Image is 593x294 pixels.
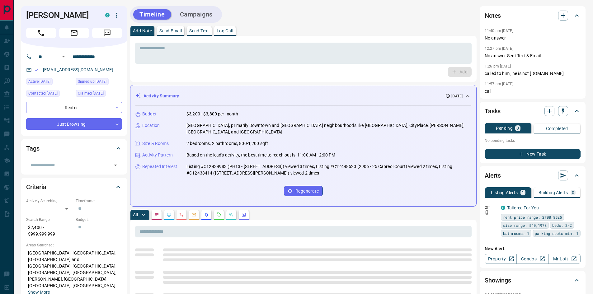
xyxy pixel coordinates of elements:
span: Signed up [DATE] [78,78,106,85]
button: Open [111,161,120,170]
h2: Notes [485,11,501,21]
p: Send Email [159,29,182,33]
button: Open [60,53,67,60]
h2: Showings [485,275,511,285]
p: 0 [516,126,519,130]
a: Property [485,254,517,264]
p: 1 [522,190,524,195]
p: Location [142,122,160,129]
span: Email [59,28,89,38]
p: No answer-Sent Text & Email [485,53,581,59]
svg: Calls [179,212,184,217]
a: Condos [516,254,548,264]
p: Pending [496,126,513,130]
svg: Notes [154,212,159,217]
div: Activity Summary[DATE] [135,90,471,102]
p: Add Note [133,29,152,33]
p: All [133,212,138,217]
svg: Push Notification Only [485,210,489,215]
p: Based on the lead's activity, the best time to reach out is: 11:00 AM - 2:00 PM [186,152,335,158]
svg: Opportunities [229,212,234,217]
span: Claimed [DATE] [78,90,104,96]
p: Log Call [217,29,233,33]
p: Activity Summary [144,93,179,99]
p: No answer [485,35,581,41]
span: size range: 540,1978 [503,222,547,228]
span: Active [DATE] [28,78,50,85]
span: rent price range: 2700,8525 [503,214,562,220]
svg: Agent Actions [241,212,246,217]
p: $2,400 - $999,999,999 [26,222,73,239]
p: 0 [572,190,574,195]
button: Regenerate [284,186,323,196]
p: call [485,88,581,95]
h2: Tasks [485,106,501,116]
p: 2 bedrooms, 2 bathrooms, 800-1,200 sqft [186,140,268,147]
div: Renter [26,102,122,113]
p: Budget: [76,217,122,222]
h2: Alerts [485,170,501,180]
p: 12:27 pm [DATE] [485,46,513,51]
div: Sun Oct 12 2025 [26,78,73,87]
button: Campaigns [174,9,219,20]
span: beds: 2-2 [552,222,572,228]
p: Areas Searched: [26,242,122,248]
div: Criteria [26,180,122,194]
p: Send Text [189,29,209,33]
svg: Lead Browsing Activity [167,212,172,217]
p: Size & Rooms [142,140,169,147]
svg: Listing Alerts [204,212,209,217]
p: Off [485,205,497,210]
div: Showings [485,273,581,288]
span: Contacted [DATE] [28,90,58,96]
p: [DATE] [451,93,463,99]
span: parking spots min: 1 [535,230,578,236]
div: Alerts [485,168,581,183]
a: Tailored For You [507,205,539,210]
span: Message [92,28,122,38]
p: 11:57 am [DATE] [485,82,513,86]
a: Mr.Loft [548,254,581,264]
p: Timeframe: [76,198,122,204]
p: Activity Pattern [142,152,173,158]
p: Completed [546,126,568,131]
p: New Alert: [485,245,581,252]
div: condos.ca [501,206,505,210]
div: Notes [485,8,581,23]
svg: Emails [191,212,196,217]
h1: [PERSON_NAME] [26,10,96,20]
h2: Tags [26,143,39,153]
span: bathrooms: 1 [503,230,529,236]
p: 1:26 pm [DATE] [485,64,511,68]
div: Tue Oct 14 2025 [26,90,73,99]
p: 11:40 am [DATE] [485,29,513,33]
p: Actively Searching: [26,198,73,204]
p: [GEOGRAPHIC_DATA], primarily Downtown and [GEOGRAPHIC_DATA] neighbourhoods like [GEOGRAPHIC_DATA]... [186,122,471,135]
p: Building Alerts [539,190,568,195]
p: $3,200 - $3,800 per month [186,111,238,117]
a: [EMAIL_ADDRESS][DOMAIN_NAME] [43,67,113,72]
div: Just Browsing [26,118,122,130]
button: New Task [485,149,581,159]
svg: Requests [216,212,221,217]
div: Tasks [485,104,581,119]
div: Sat Apr 05 2025 [76,78,122,87]
span: Call [26,28,56,38]
button: Timeline [133,9,171,20]
svg: Email Valid [34,68,39,72]
p: Listing Alerts [491,190,518,195]
div: Sun Apr 06 2025 [76,90,122,99]
h2: Criteria [26,182,46,192]
p: Search Range: [26,217,73,222]
p: Repeated Interest [142,163,177,170]
div: Tags [26,141,122,156]
p: Budget [142,111,157,117]
p: No pending tasks [485,136,581,145]
div: condos.ca [105,13,110,17]
p: Listing #C12434983 (PH13 - [STREET_ADDRESS]) viewed 3 times, Listing #C12448520 (2906 - 25 Capreo... [186,163,471,176]
p: called to him , he is not [DOMAIN_NAME] [485,70,581,77]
